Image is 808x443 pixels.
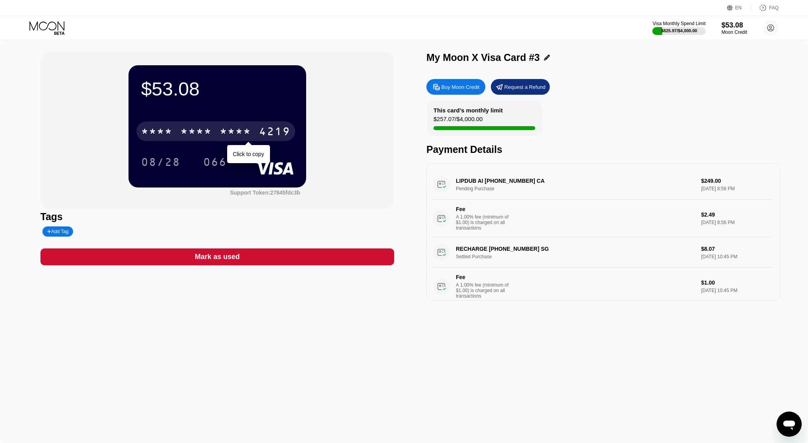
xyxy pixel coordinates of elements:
div: [DATE] 10:45 PM [701,288,774,293]
div: $53.08 [722,21,747,29]
div: Add Tag [47,229,68,234]
div: $53.08Moon Credit [722,21,747,35]
div: Request a Refund [491,79,550,95]
div: 066 [197,152,233,172]
div: Buy Moon Credit [441,84,479,90]
div: FAQ [769,5,779,11]
div: 4219 [259,126,290,139]
div: 066 [203,157,227,169]
div: $257.07 / $4,000.00 [433,116,483,126]
div: 08/28 [135,152,186,172]
div: EN [727,4,751,12]
div: $1.00 [701,279,774,286]
div: A 1.00% fee (minimum of $1.00) is charged on all transactions [456,214,515,231]
div: Add Tag [42,226,73,237]
iframe: Кнопка запуска окна обмена сообщениями [777,412,802,437]
div: Support Token: 27845fdc3b [230,189,300,196]
div: FeeA 1.00% fee (minimum of $1.00) is charged on all transactions$1.00[DATE] 10:45 PM [433,268,774,305]
div: Fee [456,206,511,212]
div: $2.49 [701,211,774,218]
div: Visa Monthly Spend Limit [652,21,705,26]
div: $825.97 / $4,000.00 [661,28,697,33]
div: Click to copy [233,151,264,157]
div: 08/28 [141,157,180,169]
div: FeeA 1.00% fee (minimum of $1.00) is charged on all transactions$2.49[DATE] 8:56 PM [433,200,774,237]
div: A 1.00% fee (minimum of $1.00) is charged on all transactions [456,282,515,299]
div: This card’s monthly limit [433,107,503,114]
div: Buy Moon Credit [426,79,485,95]
div: Tags [40,211,394,222]
div: Fee [456,274,511,280]
div: $53.08 [141,78,294,100]
div: Mark as used [40,248,394,265]
div: [DATE] 8:56 PM [701,220,774,225]
div: Moon Credit [722,29,747,35]
div: Payment Details [426,144,780,155]
div: EN [735,5,742,11]
div: Support Token:27845fdc3b [230,189,300,196]
div: Request a Refund [504,84,545,90]
div: Visa Monthly Spend Limit$825.97/$4,000.00 [652,21,705,35]
div: My Moon X Visa Card #3 [426,52,540,63]
div: Mark as used [195,252,240,261]
div: FAQ [751,4,779,12]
